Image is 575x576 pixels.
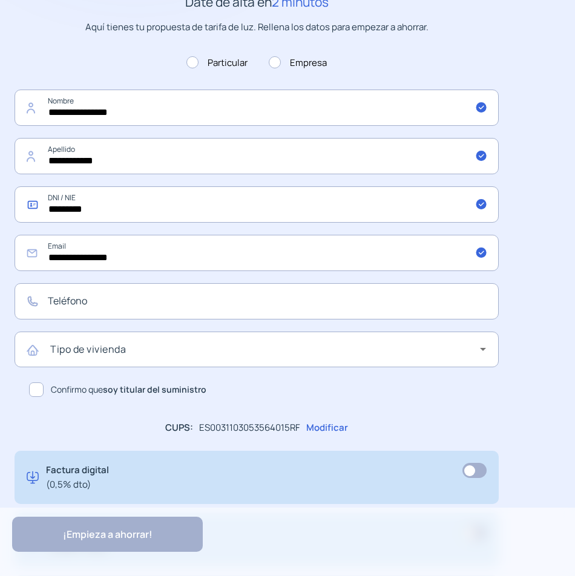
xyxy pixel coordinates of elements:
span: (0,5% dto) [46,477,109,492]
label: Particular [186,56,248,70]
mat-label: Tipo de vivienda [50,342,126,356]
label: Empresa [269,56,327,70]
img: digital-invoice.svg [27,463,39,492]
p: Modificar [306,421,348,435]
b: soy titular del suministro [103,384,206,395]
p: Aquí tienes tu propuesta de tarifa de luz. Rellena los datos para empezar a ahorrar. [15,20,499,34]
p: Factura digital [46,463,109,492]
p: ES0031103053564015RF [199,421,300,435]
span: Confirmo que [51,383,206,396]
p: CUPS: [165,421,193,435]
